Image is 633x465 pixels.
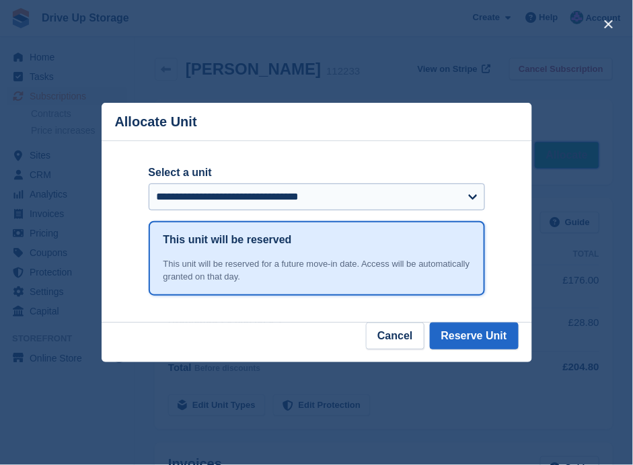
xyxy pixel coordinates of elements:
label: Select a unit [149,165,485,181]
button: Cancel [366,323,424,349]
h1: This unit will be reserved [163,232,292,248]
button: close [598,13,620,35]
button: Reserve Unit [430,323,519,349]
div: This unit will be reserved for a future move-in date. Access will be automatically granted on tha... [163,257,470,284]
p: Allocate Unit [115,114,197,130]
